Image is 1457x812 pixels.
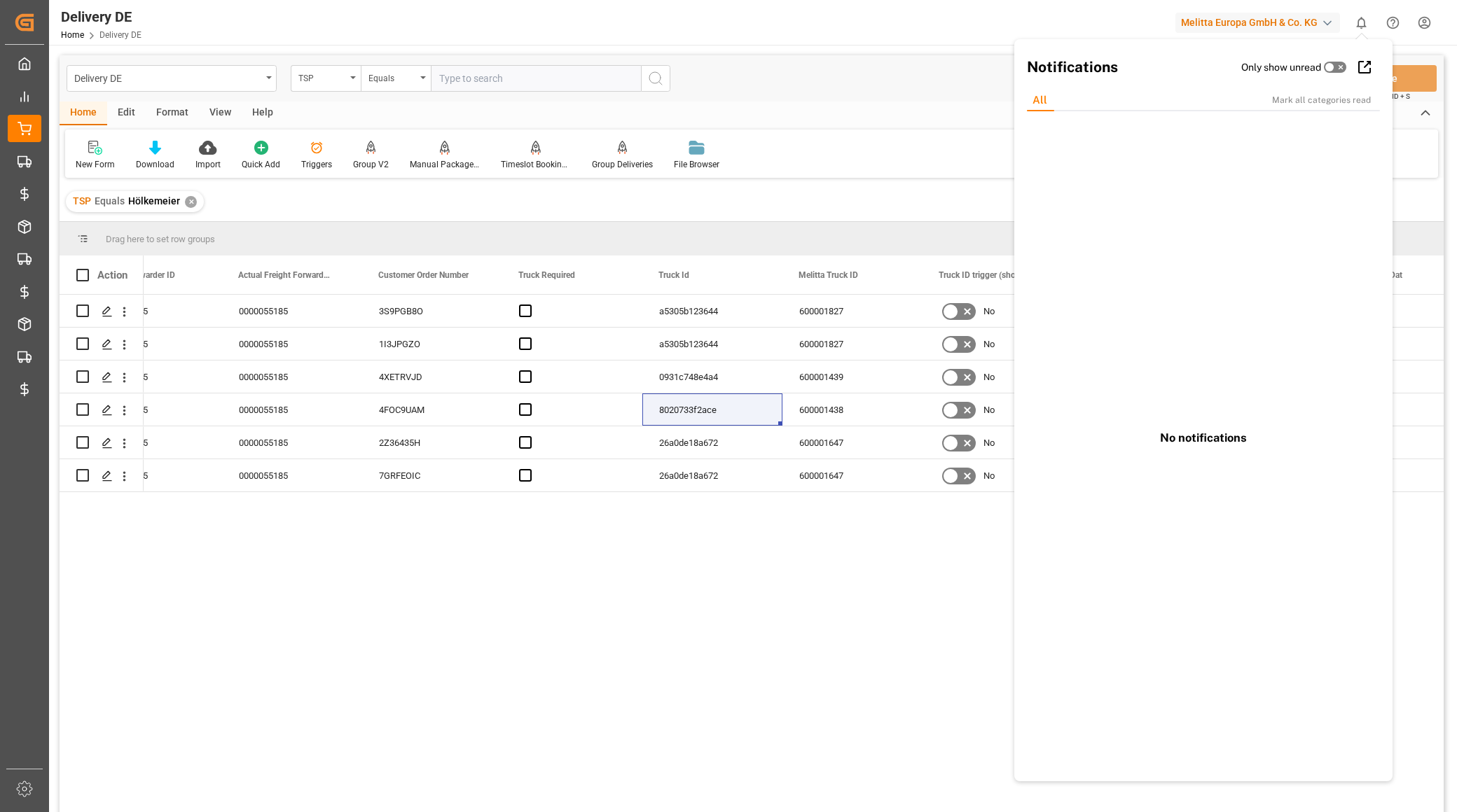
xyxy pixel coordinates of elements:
[782,393,923,426] div: 600001438
[60,360,144,393] div: Press SPACE to select this row.
[185,196,197,208] div: ✕
[1272,94,1386,106] div: Mark all categories read
[242,101,284,125] div: Help
[361,65,431,92] button: open menu
[642,328,782,360] div: a5305b123644
[782,328,923,360] div: 600001827
[362,426,502,458] div: 2Z36435H
[73,195,91,206] span: TSP
[60,295,144,328] div: Press SPACE to select this row.
[782,360,923,393] div: 600001439
[67,65,277,92] button: open menu
[238,270,332,280] span: Actual Freight Forwarder ID
[362,360,502,393] div: 4XETRVJD
[362,295,502,327] div: 3S9PGB8O
[74,69,261,86] div: Delivery DE
[242,158,280,171] div: Quick Add
[983,328,995,360] span: No
[291,65,361,92] button: open menu
[76,158,115,171] div: New Form
[1021,90,1058,111] div: All
[1377,7,1409,38] button: Help Center
[983,460,995,492] span: No
[1346,7,1377,38] button: show 0 new notifications
[60,459,144,492] div: Press SPACE to select this row.
[128,195,180,206] span: Hölkemeier
[1027,56,1241,78] h2: Notifications
[983,427,995,459] span: No
[222,295,362,327] div: 0000055185
[410,158,480,171] div: Manual Package TypeDetermination
[82,360,222,393] div: 0000055185
[592,158,653,171] div: Group Deliveries
[799,270,858,280] span: Melitta Truck ID
[222,360,362,393] div: 0000055185
[97,269,127,281] div: Action
[61,6,141,27] div: Delivery DE
[82,393,222,426] div: 0000055185
[61,30,84,40] a: Home
[82,295,222,327] div: 0000055185
[1175,9,1346,36] button: Melitta Europa GmbH & Co. KG
[222,426,362,458] div: 0000055185
[362,328,502,360] div: 1I3JPGZO
[642,360,782,393] div: 0931c748e4a4
[658,270,689,280] span: Truck Id
[136,158,174,171] div: Download
[222,328,362,360] div: 0000055185
[1241,60,1321,75] label: Only show unread
[82,459,222,491] div: 0000055185
[195,158,221,171] div: Import
[362,459,502,491] div: 7GRFEOIC
[60,328,144,360] div: Press SPACE to select this row.
[642,426,782,458] div: 26a0de18a672
[642,459,782,491] div: 26a0de18a672
[362,393,502,426] div: 4FOC9UAM
[106,234,215,244] span: Drag here to set row groups
[983,361,995,393] span: No
[501,158,571,171] div: Timeslot Booking Report
[353,158,389,171] div: Group V2
[60,426,144,459] div: Press SPACE to select this row.
[222,459,362,491] div: 0000055185
[368,69,416,85] div: Equals
[641,65,670,92] button: search button
[60,393,144,426] div: Press SPACE to select this row.
[983,295,995,328] span: No
[782,295,923,327] div: 600001827
[674,158,719,171] div: File Browser
[82,328,222,360] div: 0000055185
[782,459,923,491] div: 600001647
[199,101,242,125] div: View
[642,295,782,327] div: a5305b123644
[95,195,125,206] span: Equals
[939,270,1033,280] span: Truck ID trigger (should be deleted in the future)
[782,426,923,458] div: 600001647
[301,158,332,171] div: Triggers
[146,101,199,125] div: Format
[1160,429,1247,447] h3: No notifications
[82,426,222,458] div: 0000055185
[222,393,362,426] div: 0000055185
[107,101,146,125] div: Edit
[983,394,995,426] span: No
[378,270,469,280] span: Customer Order Number
[518,270,575,280] span: Truck Required
[431,65,641,92] input: Type to search
[1175,13,1340,33] div: Melitta Europa GmbH & Co. KG
[60,101,107,125] div: Home
[298,69,346,85] div: TSP
[642,393,782,426] div: 8020733f2ace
